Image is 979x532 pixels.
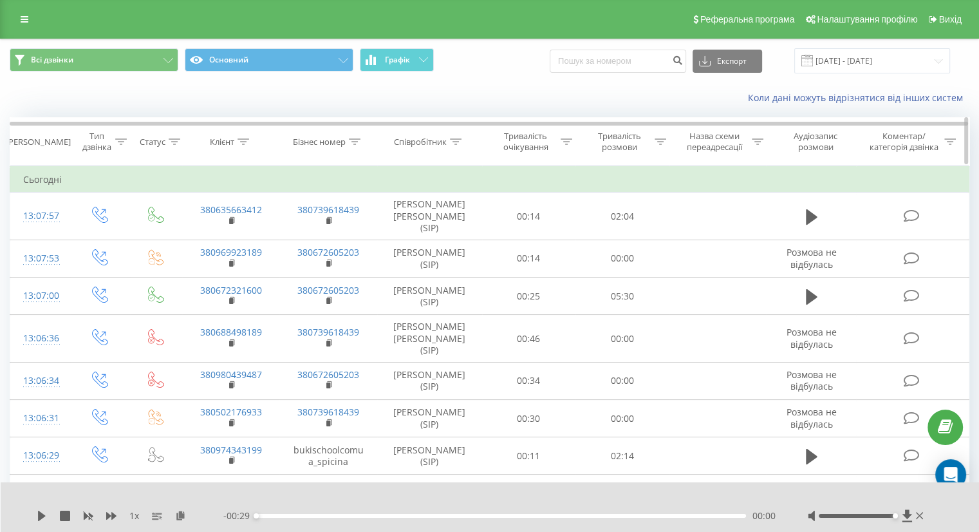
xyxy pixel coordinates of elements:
td: [PERSON_NAME] [PERSON_NAME] (SIP) [377,315,482,363]
td: bukischoolcomua_spicina [279,437,377,475]
a: 380688498189 [200,326,262,338]
a: 380672605203 [297,481,359,493]
div: 13:07:53 [23,246,57,271]
div: 13:06:29 [23,443,57,468]
span: Налаштування профілю [817,14,917,24]
td: 00:11 [482,437,575,475]
td: 00:00 [575,240,669,277]
td: 00:00 [575,362,669,399]
button: Основний [185,48,353,71]
button: Експорт [693,50,762,73]
div: Accessibility label [254,513,259,518]
div: Тривалість очікування [494,131,558,153]
div: 13:07:57 [23,204,57,229]
div: Аудіозапис розмови [778,131,853,153]
div: 13:06:34 [23,368,57,394]
span: Розмова не відбулась [787,368,837,392]
td: 00:25 [482,278,575,315]
td: 04:20 [575,475,669,512]
div: 13:06:18 [23,480,57,506]
td: Сьогодні [10,167,969,193]
span: Реферальна програма [700,14,795,24]
div: 13:07:00 [23,283,57,309]
div: Статус [140,137,165,147]
span: Розмова не відбулась [787,326,837,350]
td: 00:14 [482,193,575,240]
td: [PERSON_NAME] [PERSON_NAME] (SIP) [377,193,482,240]
td: [PERSON_NAME] (SIP) [377,475,482,512]
span: 00:00 [752,509,776,522]
a: 380739618439 [297,406,359,418]
td: [PERSON_NAME] (SIP) [377,278,482,315]
a: 380966302952 [200,481,262,493]
div: 13:06:36 [23,326,57,351]
td: 00:14 [482,240,575,277]
td: 02:04 [575,193,669,240]
div: Тип дзвінка [81,131,111,153]
td: 05:30 [575,278,669,315]
a: 380672605203 [297,246,359,258]
div: Клієнт [210,137,234,147]
td: [PERSON_NAME] (SIP) [377,437,482,475]
button: Графік [360,48,434,71]
td: 00:30 [482,400,575,437]
div: Accessibility label [892,513,897,518]
td: [PERSON_NAME] (SIP) [377,400,482,437]
div: Коментар/категорія дзвінка [866,131,941,153]
div: Назва схеми переадресації [681,131,749,153]
td: 00:00 [575,400,669,437]
span: Вихід [939,14,962,24]
span: - 00:29 [223,509,256,522]
div: Співробітник [394,137,447,147]
span: Графік [385,55,410,64]
div: 13:06:31 [23,406,57,431]
a: Коли дані можуть відрізнятися вiд інших систем [748,91,969,104]
span: Всі дзвінки [31,55,73,65]
a: 380980439487 [200,368,262,381]
div: Open Intercom Messenger [935,459,966,490]
span: 1 x [129,509,139,522]
button: Всі дзвінки [10,48,178,71]
a: 380969923189 [200,246,262,258]
a: 380672605203 [297,284,359,296]
span: Розмова не відбулась [787,246,837,270]
div: Бізнес номер [293,137,346,147]
a: 380672321600 [200,284,262,296]
td: 00:09 [482,475,575,512]
a: 380502176933 [200,406,262,418]
td: 00:46 [482,315,575,363]
a: 380974343199 [200,444,262,456]
a: 380739618439 [297,326,359,338]
a: 380739618439 [297,204,359,216]
td: [PERSON_NAME] (SIP) [377,240,482,277]
span: Розмова не відбулась [787,406,837,430]
td: 00:34 [482,362,575,399]
td: 00:00 [575,315,669,363]
a: 380672605203 [297,368,359,381]
div: Тривалість розмови [587,131,651,153]
input: Пошук за номером [550,50,686,73]
a: 380635663412 [200,204,262,216]
td: 02:14 [575,437,669,475]
div: [PERSON_NAME] [6,137,71,147]
td: [PERSON_NAME] (SIP) [377,362,482,399]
